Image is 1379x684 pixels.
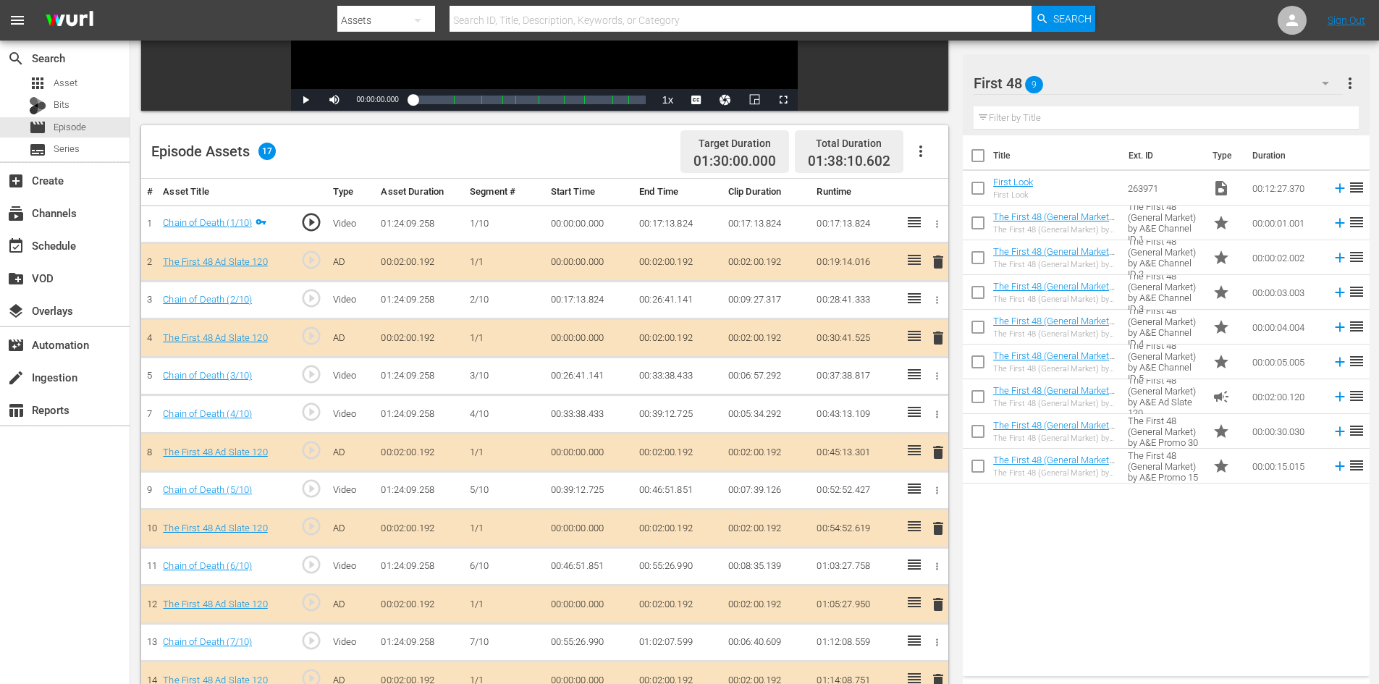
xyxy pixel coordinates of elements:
[54,142,80,156] span: Series
[633,547,722,586] td: 00:55:26.990
[545,205,634,243] td: 00:00:00.000
[327,357,376,395] td: Video
[993,399,1116,408] div: The First 48 (General Market) by A&E Ad Slate 120
[141,179,157,206] th: #
[141,434,157,472] td: 8
[1213,249,1230,266] span: Promo
[722,319,811,358] td: 00:02:00.192
[993,246,1115,268] a: The First 48 (General Market) by A&E Channel ID 2
[375,357,464,395] td: 01:24:09.258
[300,211,322,233] span: play_circle_outline
[1122,275,1207,310] td: The First 48 (General Market) by A&E Channel ID 3
[1247,275,1326,310] td: 00:00:03.003
[1247,310,1326,345] td: 00:00:04.004
[993,295,1116,304] div: The First 48 (General Market) by A&E Channel ID 3
[811,395,900,434] td: 00:43:13.109
[974,63,1343,104] div: First 48
[375,395,464,434] td: 01:24:09.258
[1247,171,1326,206] td: 00:12:27.370
[141,547,157,586] td: 11
[258,143,276,160] span: 17
[1328,14,1365,26] a: Sign Out
[993,329,1116,339] div: The First 48 (General Market) by A&E Channel ID 4
[464,357,544,395] td: 3/10
[929,328,947,349] button: delete
[163,256,267,267] a: The First 48 Ad Slate 120
[327,281,376,319] td: Video
[633,243,722,282] td: 00:02:00.192
[1341,75,1359,92] span: more_vert
[1332,319,1348,335] svg: Add to Episode
[375,510,464,548] td: 00:02:00.192
[300,515,322,537] span: play_circle_outline
[1213,214,1230,232] span: Promo
[545,395,634,434] td: 00:33:38.433
[163,636,252,647] a: Chain of Death (7/10)
[1122,310,1207,345] td: The First 48 (General Market) by A&E Channel ID 4
[545,243,634,282] td: 00:00:00.000
[769,89,798,111] button: Fullscreen
[545,319,634,358] td: 00:00:00.000
[633,179,722,206] th: End Time
[545,623,634,662] td: 00:55:26.990
[811,179,900,206] th: Runtime
[1348,422,1365,439] span: reorder
[1122,240,1207,275] td: The First 48 (General Market) by A&E Channel ID 2
[1348,387,1365,405] span: reorder
[163,447,267,457] a: The First 48 Ad Slate 120
[1247,345,1326,379] td: 00:00:05.005
[740,89,769,111] button: Picture-in-Picture
[1332,458,1348,474] svg: Add to Episode
[163,370,252,381] a: Chain of Death (3/10)
[722,547,811,586] td: 00:08:35.139
[1032,6,1095,32] button: Search
[811,319,900,358] td: 00:30:41.525
[808,153,890,169] span: 01:38:10.602
[300,287,322,309] span: play_circle_outline
[54,120,86,135] span: Episode
[1122,345,1207,379] td: The First 48 (General Market) by A&E Channel ID 5
[633,205,722,243] td: 00:17:13.824
[1348,457,1365,474] span: reorder
[464,179,544,206] th: Segment #
[141,586,157,624] td: 12
[929,444,947,461] span: delete
[993,316,1115,337] a: The First 48 (General Market) by A&E Channel ID 4
[163,484,252,495] a: Chain of Death (5/10)
[1120,135,1204,176] th: Ext. ID
[811,547,900,586] td: 01:03:27.758
[1348,352,1365,370] span: reorder
[993,434,1116,443] div: The First 48 (General Market) by A&E Promo 30
[141,395,157,434] td: 7
[375,205,464,243] td: 01:24:09.258
[300,325,322,347] span: play_circle_outline
[300,478,322,499] span: play_circle_outline
[7,50,25,67] span: Search
[1247,449,1326,484] td: 00:00:15.015
[545,510,634,548] td: 00:00:00.000
[993,420,1115,442] a: The First 48 (General Market) by A&E Promo 30
[163,523,267,533] a: The First 48 Ad Slate 120
[1348,179,1365,196] span: reorder
[327,434,376,472] td: AD
[993,260,1116,269] div: The First 48 (General Market) by A&E Channel ID 2
[722,205,811,243] td: 00:17:13.824
[157,179,295,206] th: Asset Title
[1348,214,1365,231] span: reorder
[327,205,376,243] td: Video
[29,119,46,136] span: Episode
[7,303,25,320] span: Overlays
[151,143,276,160] div: Episode Assets
[929,520,947,537] span: delete
[291,89,320,111] button: Play
[545,471,634,510] td: 00:39:12.725
[545,586,634,624] td: 00:00:00.000
[327,471,376,510] td: Video
[375,434,464,472] td: 00:02:00.192
[327,586,376,624] td: AD
[320,89,349,111] button: Mute
[35,4,104,38] img: ans4CAIJ8jUAAAAAAAAAAAAAAAAAAAAAAAAgQb4GAAAAAAAAAAAAAAAAAAAAAAAAJMjXAAAAAAAAAAAAAAAAAAAAAAAAgAT5G...
[7,270,25,287] span: VOD
[1213,180,1230,197] span: Video
[993,350,1115,372] a: The First 48 (General Market) by A&E Channel ID 5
